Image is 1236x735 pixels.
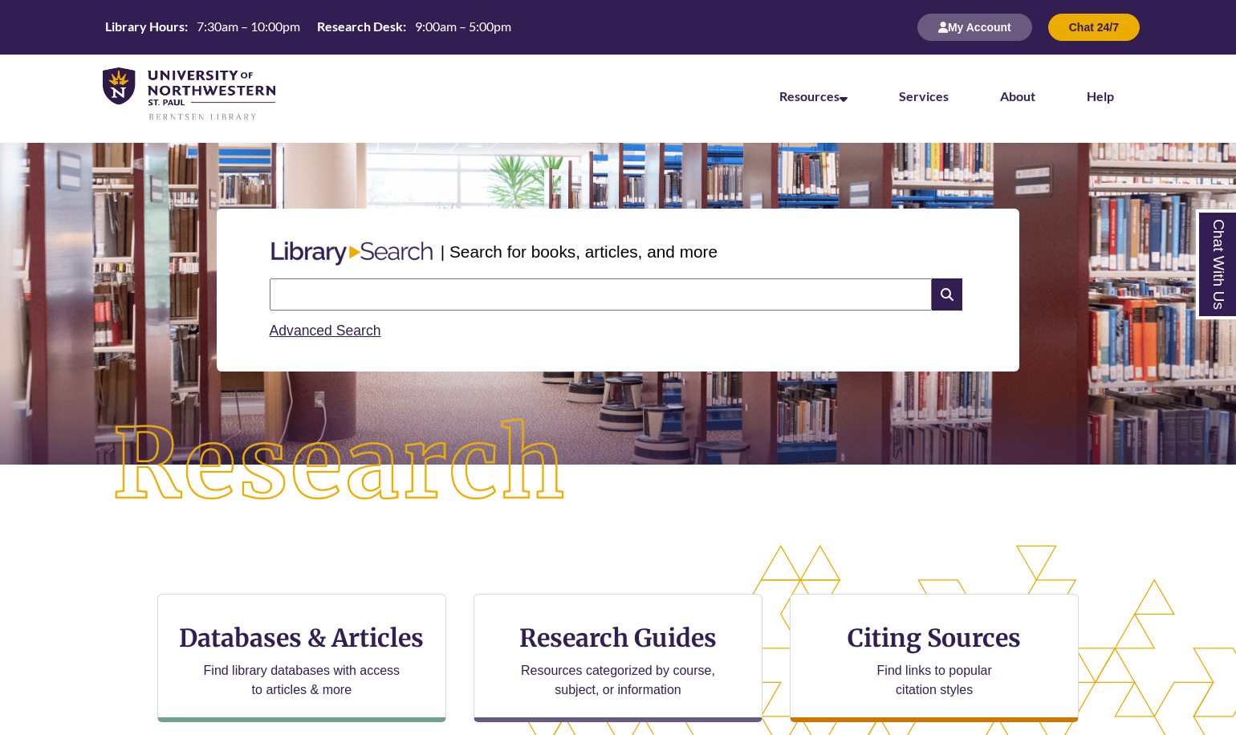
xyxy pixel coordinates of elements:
[1087,88,1114,104] a: Help
[836,623,1032,653] h3: Citing Sources
[474,594,762,722] a: Research Guides Resources categorized by course, subject, or information
[917,20,1032,34] a: My Account
[1048,14,1140,41] button: Chat 24/7
[99,18,190,35] th: Library Hours:
[99,18,518,37] a: Hours Today
[932,278,962,311] i: Search
[197,18,300,34] span: 7:30am – 10:00pm
[790,594,1079,722] a: Citing Sources Find links to popular citation styles
[270,323,381,339] a: Advanced Search
[917,14,1032,41] button: My Account
[157,594,446,722] a: Databases & Articles Find library databases with access to articles & more
[779,88,848,104] a: Resources
[263,235,441,272] img: Libary Search
[1000,88,1035,104] a: About
[62,368,618,562] img: Research
[171,623,433,653] h3: Databases & Articles
[487,623,749,653] h3: Research Guides
[99,18,518,35] table: Hours Today
[1048,20,1140,34] a: Chat 24/7
[197,661,406,700] p: Find library databases with access to articles & more
[514,661,723,700] p: Resources categorized by course, subject, or information
[441,239,718,264] p: | Search for books, articles, and more
[103,67,275,122] img: UNWSP Library Logo
[311,18,409,35] th: Research Desk:
[856,661,1013,700] p: Find links to popular citation styles
[899,88,949,104] a: Services
[415,18,511,34] span: 9:00am – 5:00pm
